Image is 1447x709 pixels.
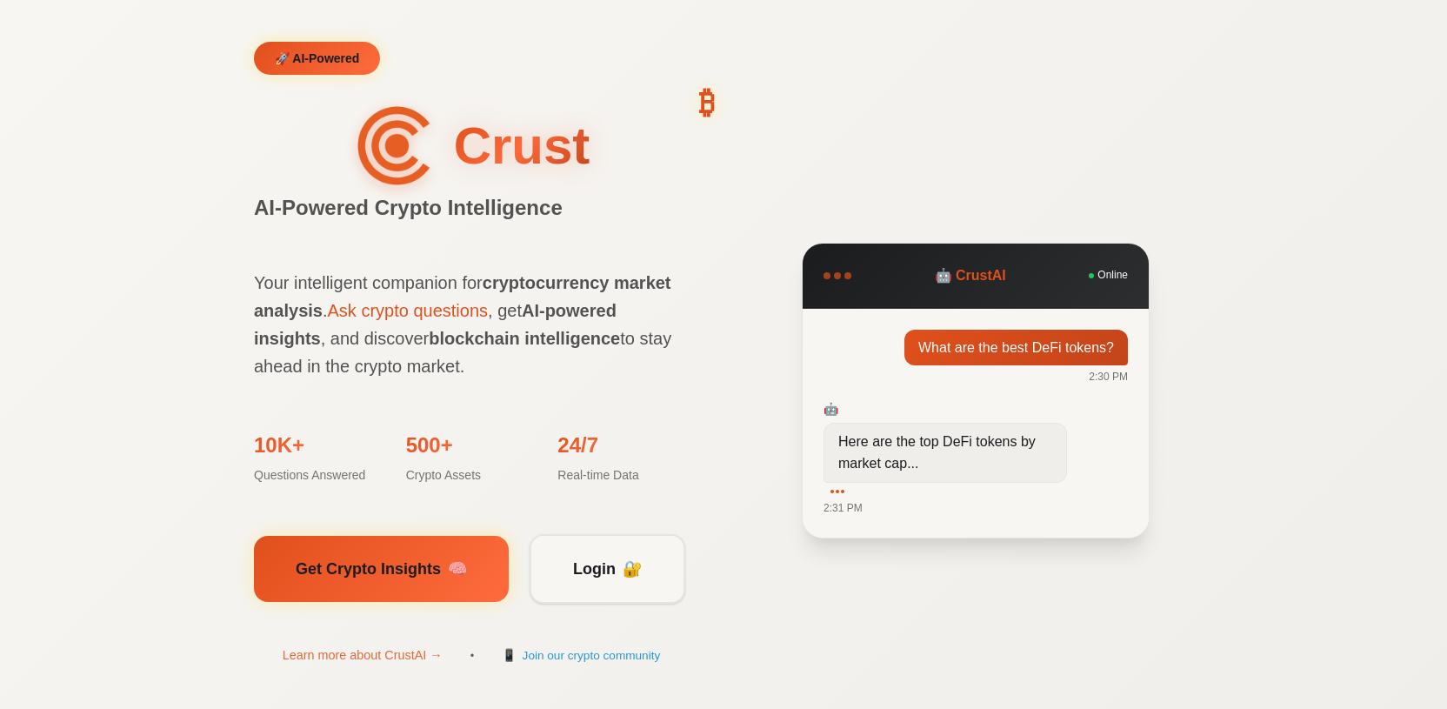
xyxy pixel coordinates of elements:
[406,465,481,485] span: Crypto Assets
[824,423,1067,483] span: Here are the top DeFi tokens by market cap...
[275,49,359,68] span: 🚀 AI-Powered
[502,646,660,666] a: 📱Join our crypto community
[502,646,517,666] span: 📱
[254,269,689,380] p: Your intelligent companion for . , get , and discover to stay ahead in the crypto market.
[296,557,441,582] span: Get Crypto Insights
[454,117,590,175] span: Crust
[623,557,642,582] span: 🔐
[328,301,489,320] a: Ask crypto questions
[254,301,617,348] strong: AI-powered insights
[573,557,616,582] span: Login
[557,429,598,462] span: 24/7
[824,399,838,418] span: 🤖
[470,647,474,665] span: •
[254,273,671,320] strong: cryptocurrency market analysis
[254,197,689,219] span: AI-Powered Crypto Intelligence
[557,465,638,485] span: Real-time Data
[448,557,467,582] span: 🧠
[1097,267,1128,284] span: Online
[824,500,863,517] span: 2:31 PM
[254,536,509,603] a: Get Crypto Insights🧠
[935,264,1006,287] span: 🤖 CrustAI
[699,85,715,120] div: ₿
[904,330,1128,366] span: What are the best DeFi tokens?
[254,465,365,485] span: Questions Answered
[429,329,620,348] strong: blockchain intelligence
[353,103,440,190] img: CrustAI
[254,429,304,462] span: 10K+
[530,534,685,605] a: Login🔐
[406,429,453,462] span: 500+
[283,645,443,666] a: Learn more about CrustAI →
[1089,369,1128,385] span: 2:30 PM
